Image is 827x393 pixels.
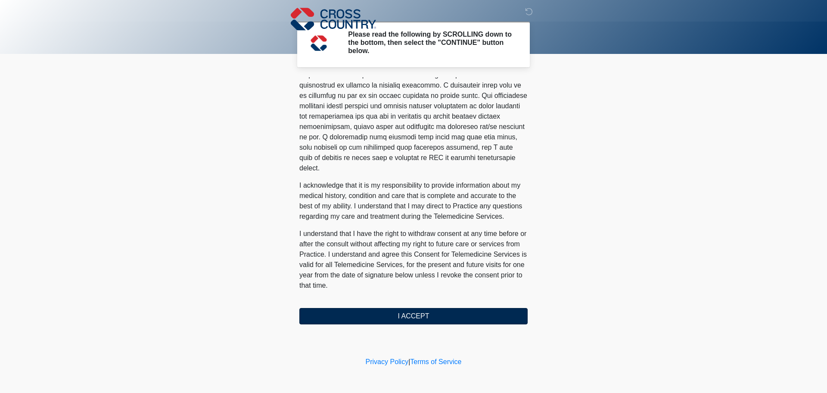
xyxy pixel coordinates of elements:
[410,358,461,365] a: Terms of Service
[291,6,376,31] img: Cross Country Logo
[299,229,528,291] p: I understand that I have the right to withdraw consent at any time before or after the consult wi...
[306,30,332,56] img: Agent Avatar
[348,30,515,55] h2: Please read the following by SCROLLING down to the bottom, then select the "CONTINUE" button below.
[299,180,528,222] p: I acknowledge that it is my responsibility to provide information about my medical history, condi...
[408,358,410,365] a: |
[366,358,409,365] a: Privacy Policy
[299,308,528,324] button: I ACCEPT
